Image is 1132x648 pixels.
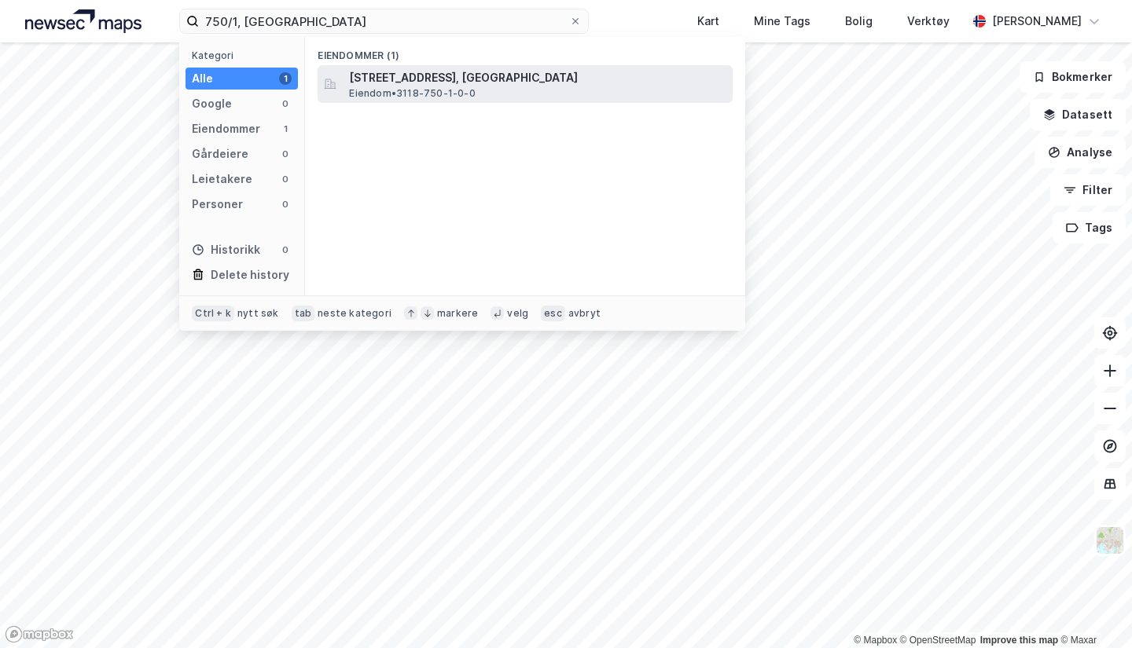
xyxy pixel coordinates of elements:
div: Eiendommer (1) [305,37,745,65]
div: Kart [697,12,719,31]
img: Z [1095,525,1125,555]
div: Ctrl + k [192,306,234,321]
div: Kontrollprogram for chat [1053,573,1132,648]
div: velg [507,307,528,320]
a: Improve this map [980,635,1058,646]
div: Mine Tags [754,12,810,31]
div: nytt søk [237,307,279,320]
a: OpenStreetMap [900,635,976,646]
span: Eiendom • 3118-750-1-0-0 [349,87,475,100]
a: Mapbox [854,635,897,646]
button: Tags [1053,212,1126,243]
div: 1 [279,123,292,135]
iframe: Chat Widget [1053,573,1132,648]
div: avbryt [568,307,601,320]
a: Mapbox homepage [5,625,74,643]
div: 0 [279,97,292,110]
div: tab [292,306,315,321]
button: Filter [1050,174,1126,206]
div: Delete history [211,265,289,284]
span: [STREET_ADDRESS], [GEOGRAPHIC_DATA] [349,68,726,87]
div: Eiendommer [192,119,260,138]
img: logo.a4113a55bc3d86da70a041830d287a7e.svg [25,9,141,33]
button: Analyse [1035,137,1126,168]
div: esc [541,306,565,321]
div: 0 [279,243,292,256]
div: markere [437,307,478,320]
div: 0 [279,198,292,211]
div: Bolig [845,12,873,31]
div: Personer [192,195,243,214]
div: Verktøy [907,12,950,31]
div: 0 [279,173,292,185]
div: neste kategori [318,307,391,320]
div: 1 [279,72,292,85]
div: 0 [279,148,292,160]
div: Historikk [192,240,260,259]
div: Kategori [192,49,298,61]
button: Bokmerker [1020,61,1126,93]
div: Gårdeiere [192,145,248,163]
button: Datasett [1030,99,1126,130]
div: Alle [192,69,213,88]
div: Leietakere [192,170,252,189]
div: [PERSON_NAME] [992,12,1082,31]
input: Søk på adresse, matrikkel, gårdeiere, leietakere eller personer [199,9,569,33]
div: Google [192,94,232,113]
